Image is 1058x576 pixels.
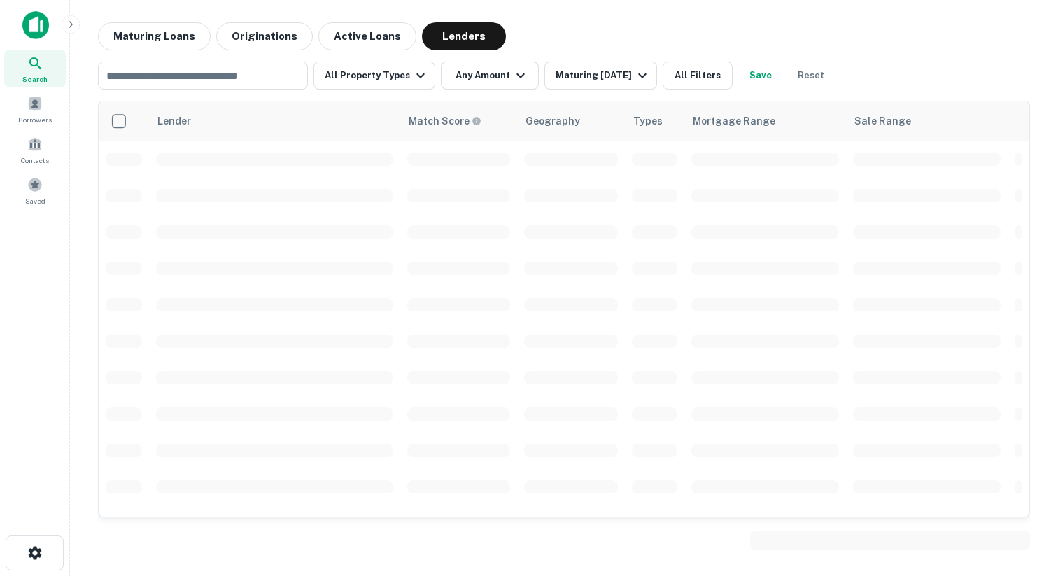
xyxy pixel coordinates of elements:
[846,101,1008,141] th: Sale Range
[684,101,846,141] th: Mortgage Range
[4,131,66,169] a: Contacts
[409,113,479,129] h6: Match Score
[556,67,651,84] div: Maturing [DATE]
[4,171,66,209] a: Saved
[738,62,783,90] button: Save your search to get updates of matches that match your search criteria.
[22,73,48,85] span: Search
[4,90,66,128] a: Borrowers
[633,113,663,129] div: Types
[409,113,481,129] div: Capitalize uses an advanced AI algorithm to match your search with the best lender. The match sco...
[422,22,506,50] button: Lenders
[25,195,45,206] span: Saved
[98,22,211,50] button: Maturing Loans
[517,101,625,141] th: Geography
[21,155,49,166] span: Contacts
[441,62,539,90] button: Any Amount
[18,114,52,125] span: Borrowers
[157,113,191,129] div: Lender
[22,11,49,39] img: capitalize-icon.png
[544,62,657,90] button: Maturing [DATE]
[693,113,775,129] div: Mortgage Range
[789,62,833,90] button: Reset
[318,22,416,50] button: Active Loans
[663,62,733,90] button: All Filters
[4,50,66,87] a: Search
[625,101,684,141] th: Types
[400,101,517,141] th: Capitalize uses an advanced AI algorithm to match your search with the best lender. The match sco...
[854,113,911,129] div: Sale Range
[988,419,1058,486] iframe: Chat Widget
[526,113,580,129] div: Geography
[216,22,313,50] button: Originations
[149,101,400,141] th: Lender
[313,62,435,90] button: All Property Types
